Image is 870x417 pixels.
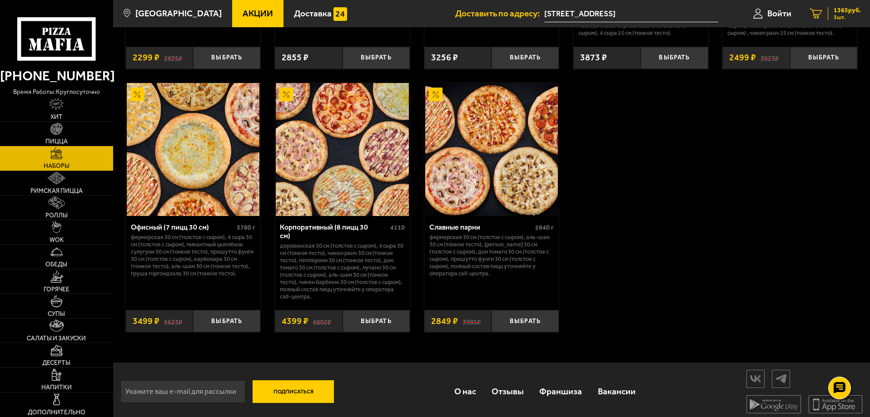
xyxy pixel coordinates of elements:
button: Выбрать [492,47,559,69]
img: Корпоративный (8 пицц 30 см) [276,83,408,216]
img: Акционный [130,88,144,101]
span: Роллы [45,212,68,219]
s: 3823 ₽ [761,53,779,62]
p: Фермерская 30 см (толстое с сыром), Аль-Шам 30 см (тонкое тесто), [PERSON_NAME] 30 см (толстое с ... [429,234,554,277]
span: Напитки [41,384,72,391]
img: Славные парни [425,83,558,216]
span: 2299 ₽ [133,53,159,62]
span: Римская пицца [30,188,83,194]
span: 3256 ₽ [431,53,458,62]
span: 2840 г [535,224,554,231]
span: Обеды [45,261,67,268]
span: Пицца [45,138,68,145]
span: Акции [243,9,273,18]
button: Выбрать [193,310,260,332]
button: Выбрать [492,310,559,332]
button: Выбрать [343,310,410,332]
span: 2849 ₽ [431,317,458,326]
button: Выбрать [193,47,260,69]
div: Офисный (7 пицц 30 см) [131,223,235,231]
span: 4110 [390,224,405,231]
span: Дополнительно [28,409,85,416]
span: Хит [50,114,63,120]
span: 3 шт. [834,15,861,20]
a: АкционныйСлавные парни [424,83,559,216]
span: Горячее [44,286,70,293]
a: АкционныйКорпоративный (8 пицц 30 см) [275,83,410,216]
span: 2499 ₽ [729,53,756,62]
span: Войти [767,9,791,18]
input: Ваш адрес доставки [544,5,718,22]
img: Офисный (7 пицц 30 см) [127,83,259,216]
button: Выбрать [343,47,410,69]
span: Доставить по адресу: [455,9,544,18]
input: Укажите ваш e-mail для рассылки [120,380,245,403]
s: 6602 ₽ [313,317,331,326]
button: Выбрать [790,47,857,69]
s: 5623 ₽ [164,317,182,326]
span: 3499 ₽ [133,317,159,326]
img: Акционный [429,88,442,101]
s: 3985 ₽ [462,317,481,326]
a: Отзывы [484,377,532,406]
span: Доставка [294,9,332,18]
button: Подписаться [253,380,334,403]
p: Фермерская 30 см (толстое с сыром), 4 сыра 30 см (толстое с сыром), Пикантный цыплёнок сулугуни 3... [131,234,256,277]
a: Вакансии [590,377,643,406]
button: Выбрать [641,47,708,69]
span: Наборы [44,163,70,169]
span: [GEOGRAPHIC_DATA] [135,9,222,18]
img: vk [747,371,764,387]
span: Салаты и закуски [27,335,86,342]
a: АкционныйОфисный (7 пицц 30 см) [126,83,261,216]
span: 3873 ₽ [580,53,607,62]
img: 15daf4d41897b9f0e9f617042186c801.svg [333,7,347,21]
span: 4399 ₽ [282,317,308,326]
img: Акционный [279,88,293,101]
span: 1365 руб. [834,7,861,14]
div: Корпоративный (8 пицц 30 см) [280,223,388,240]
span: 2855 ₽ [282,53,308,62]
a: Франшиза [532,377,590,406]
a: О нас [446,377,483,406]
div: Славные парни [429,223,533,231]
span: Десерты [42,360,70,366]
img: tg [772,371,790,387]
span: WOK [50,237,64,243]
s: 2825 ₽ [164,53,182,62]
p: Деревенская 30 см (толстое с сыром), 4 сыра 30 см (тонкое тесто), Чикен Ранч 30 см (тонкое тесто)... [280,242,405,300]
span: 3780 г [237,224,255,231]
span: Супы [48,311,65,317]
